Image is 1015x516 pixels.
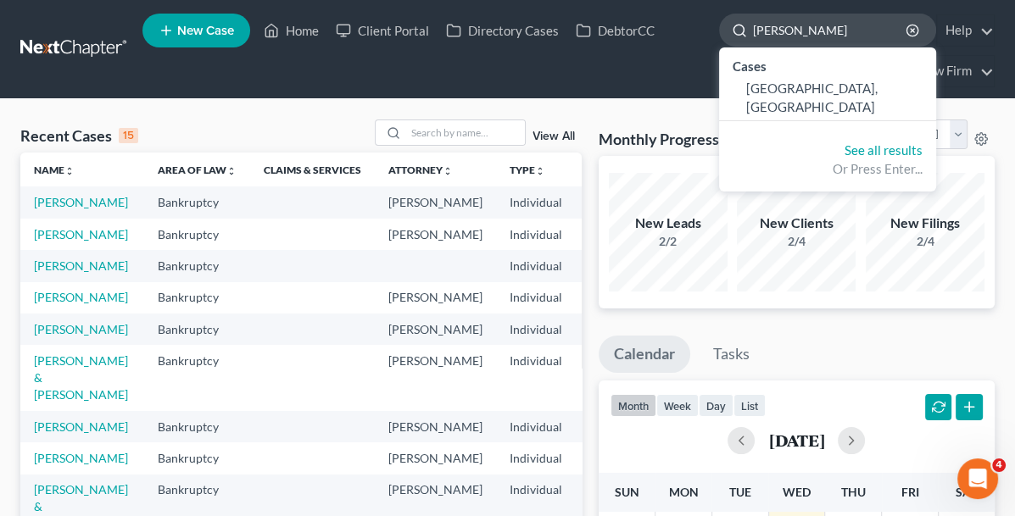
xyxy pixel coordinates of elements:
[34,164,75,176] a: Nameunfold_more
[144,411,250,442] td: Bankruptcy
[733,160,923,178] div: Or Press Enter...
[656,394,699,417] button: week
[615,485,639,499] span: Sun
[144,250,250,281] td: Bankruptcy
[443,166,453,176] i: unfold_more
[496,219,576,250] td: Individual
[609,214,728,233] div: New Leads
[144,219,250,250] td: Bankruptcy
[34,322,128,336] a: [PERSON_NAME]
[34,290,128,304] a: [PERSON_NAME]
[576,442,659,474] td: PAMB
[611,394,656,417] button: month
[496,250,576,281] td: Individual
[119,128,138,143] div: 15
[783,485,811,499] span: Wed
[255,15,327,46] a: Home
[144,442,250,474] td: Bankruptcy
[375,313,496,345] td: [PERSON_NAME]
[406,120,525,145] input: Search by name...
[34,353,128,402] a: [PERSON_NAME] & [PERSON_NAME]
[533,130,575,142] a: View All
[957,458,998,499] iframe: Intercom live chat
[496,282,576,313] td: Individual
[375,345,496,410] td: [PERSON_NAME]
[438,15,567,46] a: Directory Cases
[729,485,751,499] span: Tue
[992,458,1006,472] span: 4
[719,75,936,120] a: [GEOGRAPHIC_DATA], [GEOGRAPHIC_DATA]
[496,411,576,442] td: Individual
[496,442,576,474] td: Individual
[753,14,908,46] input: Search by name...
[576,219,659,250] td: CAEB
[841,485,866,499] span: Thu
[375,219,496,250] td: [PERSON_NAME]
[144,282,250,313] td: Bankruptcy
[576,186,659,218] td: CAEB
[609,233,728,250] div: 2/2
[845,142,923,158] a: See all results
[719,54,936,75] div: Cases
[327,15,438,46] a: Client Portal
[733,394,766,417] button: list
[496,186,576,218] td: Individual
[768,431,824,449] h2: [DATE]
[34,227,128,241] a: [PERSON_NAME]
[34,451,128,465] a: [PERSON_NAME]
[866,214,984,233] div: New Filings
[699,394,733,417] button: day
[576,411,659,442] td: NJB
[375,411,496,442] td: [PERSON_NAME]
[496,345,576,410] td: Individual
[937,15,994,46] a: Help
[599,129,719,149] h3: Monthly Progress
[375,186,496,218] td: [PERSON_NAME]
[737,214,856,233] div: New Clients
[576,313,659,345] td: FLMB
[956,485,977,499] span: Sat
[144,186,250,218] td: Bankruptcy
[599,336,690,373] a: Calendar
[845,56,994,86] a: The Beacon Law Firm
[34,258,128,273] a: [PERSON_NAME]
[737,233,856,250] div: 2/4
[158,164,237,176] a: Area of Lawunfold_more
[576,250,659,281] td: GANB
[576,345,659,410] td: AZB
[510,164,545,176] a: Typeunfold_more
[496,313,576,345] td: Individual
[746,80,878,114] span: [GEOGRAPHIC_DATA], [GEOGRAPHIC_DATA]
[226,166,237,176] i: unfold_more
[64,166,75,176] i: unfold_more
[567,15,663,46] a: DebtorCC
[698,336,765,373] a: Tasks
[388,164,453,176] a: Attorneyunfold_more
[20,125,138,146] div: Recent Cases
[535,166,545,176] i: unfold_more
[250,153,375,186] th: Claims & Services
[177,25,234,37] span: New Case
[34,195,128,209] a: [PERSON_NAME]
[576,282,659,313] td: NYEB
[34,419,128,434] a: [PERSON_NAME]
[144,345,250,410] td: Bankruptcy
[901,485,918,499] span: Fri
[866,233,984,250] div: 2/4
[375,442,496,474] td: [PERSON_NAME]
[144,313,250,345] td: Bankruptcy
[375,282,496,313] td: [PERSON_NAME]
[668,485,698,499] span: Mon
